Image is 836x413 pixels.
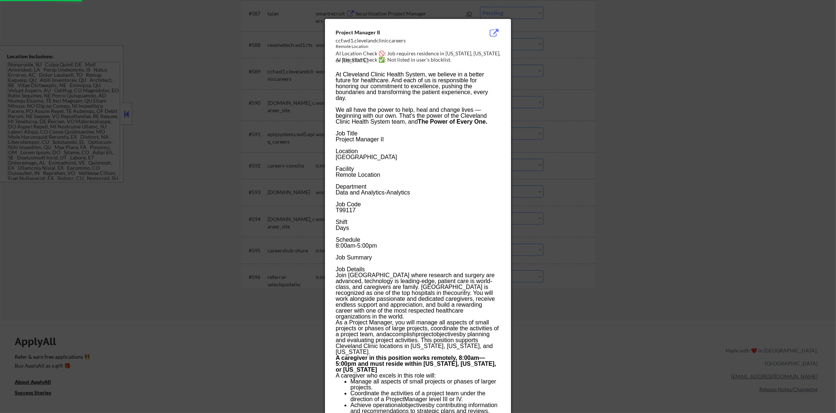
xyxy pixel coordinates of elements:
[336,29,463,36] div: Project Manager II
[409,396,427,402] span: anager
[336,131,500,137] h3: Job Title
[336,219,500,225] h3: Shift
[350,402,402,408] span: Achieve operational
[451,290,470,296] span: country
[336,72,500,101] h2: At Cleveland Clinic Health System, we believe in a better future for healthcare. And each of us i...
[429,396,463,402] span: level III or IV.
[336,44,463,50] div: Remote Location
[336,331,493,355] span: by planning and evaluating project activities. This position supports Cleveland Clinic locations ...
[336,184,500,190] h3: Department
[336,272,495,296] span: Join [GEOGRAPHIC_DATA] where research and surgery are advanced, technology is leading-edge, patie...
[350,390,485,402] span: Coordinate the activities of a project team under the direction of a Project
[336,202,500,207] h3: Job Code
[416,331,433,337] span: project
[350,378,496,390] span: Manage all aspects of small projects or phases of larger projects.
[336,372,436,379] span: A caregiver who excels in this role will:
[336,56,503,63] div: AI Blocklist Check ✅: Not listed in user's blocklist.
[336,107,500,125] h2: We all have the power to help, heal and change lives — beginning with our own. That’s the power o...
[386,331,416,337] span: accomplish
[336,237,500,243] h3: Schedule
[336,319,499,337] span: As a Project Manager, you will manage all aspects of small projects or phases of large projects, ...
[402,402,429,408] span: objectives
[336,255,500,261] h3: Job Summary
[336,290,495,320] span: . You will work alongside passionate and dedicated caregivers, receive endless support and apprec...
[336,148,500,154] h3: Location
[433,331,459,337] span: objectives
[336,355,496,373] span: A caregiver in this position works remotely, 8:00am—5:00pm and must reside within [US_STATE], [US...
[336,37,463,44] div: ccf.wd1.clevelandcliniccareers
[336,166,500,172] h3: Facility
[404,396,409,402] span: M
[336,266,500,272] h3: Job Details
[418,118,487,125] b: The Power of Every One.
